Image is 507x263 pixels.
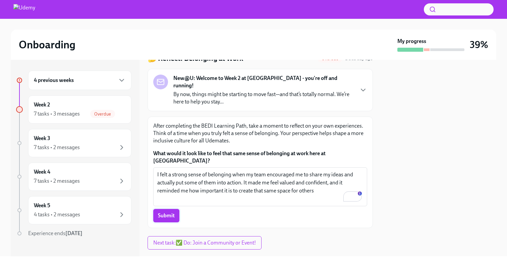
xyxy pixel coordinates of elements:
[470,39,488,51] h3: 39%
[34,202,50,209] h6: Week 5
[153,209,179,222] button: Submit
[90,112,115,117] span: Overdue
[19,38,75,51] h2: Onboarding
[34,110,80,118] div: 7 tasks • 3 messages
[157,171,363,203] textarea: To enrich screen reader interactions, please activate Accessibility in Grammarly extension settings
[148,236,262,250] button: Next task:✅ Do: Join a Community or Event!
[28,71,131,90] div: 4 previous weeks
[153,239,256,246] span: Next task : ✅ Do: Join a Community or Event!
[28,230,82,236] span: Experience ends
[34,144,80,151] div: 7 tasks • 2 messages
[65,230,82,236] strong: [DATE]
[34,168,50,176] h6: Week 4
[34,77,74,84] h6: 4 previous weeks
[173,75,354,89] strong: New@U: Welcome to Week 2 at [GEOGRAPHIC_DATA] - you're off and running!
[34,135,50,142] h6: Week 3
[16,95,131,124] a: Week 27 tasks • 3 messagesOverdue
[173,91,354,105] p: By now, things might be starting to move fast—and that’s totally normal. We’re here to help you s...
[153,150,367,165] label: What would it look like to feel that same sense of belonging at work here at [GEOGRAPHIC_DATA]?
[153,122,367,144] p: After completing the BEDI Learning Path, take a moment to reflect on your own experiences. Think ...
[16,129,131,157] a: Week 37 tasks • 2 messages
[353,56,373,61] strong: a day ago
[34,101,50,108] h6: Week 2
[345,56,373,61] span: Due
[34,177,80,185] div: 7 tasks • 2 messages
[16,196,131,224] a: Week 54 tasks • 2 messages
[13,4,35,15] img: Udemy
[16,163,131,191] a: Week 47 tasks • 2 messages
[158,212,175,219] span: Submit
[397,38,426,45] strong: My progress
[34,211,80,218] div: 4 tasks • 2 messages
